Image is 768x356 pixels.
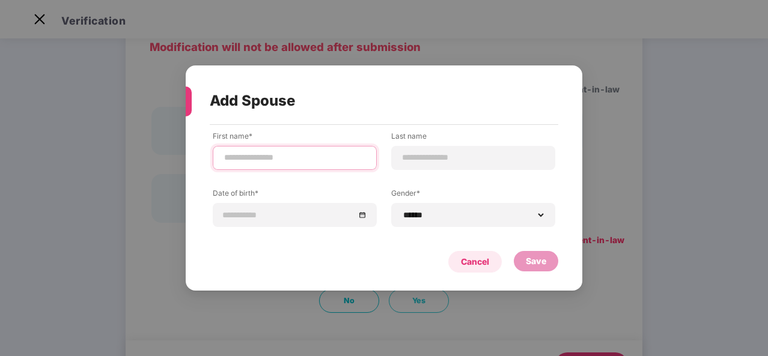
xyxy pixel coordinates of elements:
[391,131,555,146] label: Last name
[213,131,377,146] label: First name*
[213,188,377,203] label: Date of birth*
[210,77,529,124] div: Add Spouse
[526,255,546,268] div: Save
[391,188,555,203] label: Gender*
[461,255,489,268] div: Cancel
